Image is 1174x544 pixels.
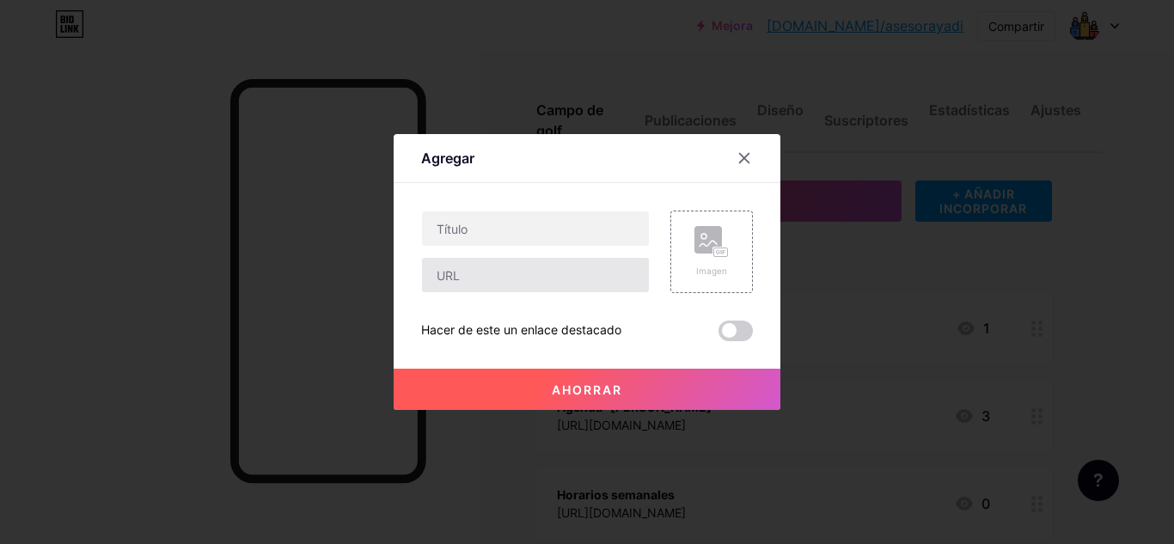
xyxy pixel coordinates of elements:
[421,322,621,337] font: Hacer de este un enlace destacado
[422,211,649,246] input: Título
[696,266,727,276] font: Imagen
[421,150,474,167] font: Agregar
[394,369,780,410] button: Ahorrar
[422,258,649,292] input: URL
[552,382,622,397] font: Ahorrar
